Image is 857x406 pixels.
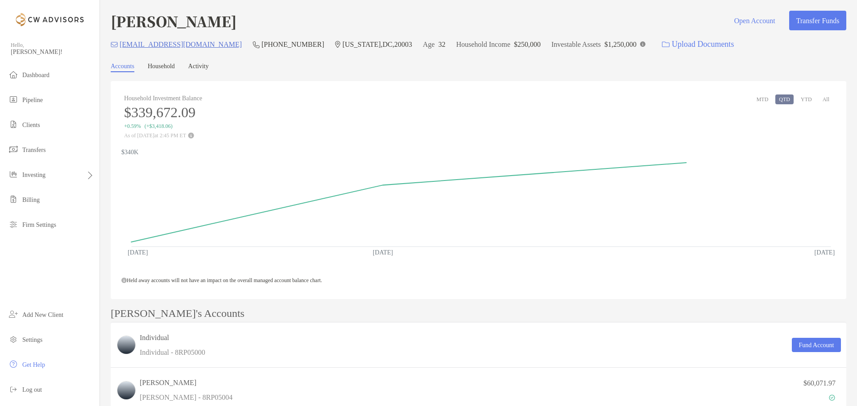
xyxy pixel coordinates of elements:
[22,312,63,318] span: Add New Client
[8,384,19,394] img: logout icon
[22,197,40,203] span: Billing
[656,35,740,54] a: Upload Documents
[8,94,19,105] img: pipeline icon
[111,308,245,319] p: [PERSON_NAME]'s Accounts
[124,94,209,102] h4: Household Investment Balance
[8,334,19,344] img: settings icon
[22,72,50,78] span: Dashboard
[121,148,139,156] text: $340K
[22,147,46,153] span: Transfers
[11,4,89,36] img: Zoe Logo
[514,39,541,50] p: $250,000
[124,123,141,130] span: +0.59%
[145,123,173,130] span: (+$3,418.06)
[22,336,42,343] span: Settings
[124,132,209,139] p: As of [DATE] at 2:45 PM ET
[335,41,341,48] img: Location Icon
[22,122,40,128] span: Clients
[8,119,19,130] img: clients icon
[120,39,242,50] p: [EMAIL_ADDRESS][DOMAIN_NAME]
[753,94,772,104] button: MTD
[22,97,43,103] span: Pipeline
[797,94,815,104] button: YTD
[792,338,841,352] button: Fund Account
[140,392,233,403] p: [PERSON_NAME] - 8RP05004
[117,336,135,354] img: logo account
[789,11,846,30] button: Transfer Funds
[188,63,209,72] a: Activity
[815,249,835,256] text: [DATE]
[775,94,794,104] button: QTD
[22,221,56,228] span: Firm Settings
[111,63,134,72] a: Accounts
[662,41,670,48] img: button icon
[423,39,435,50] p: Age
[8,359,19,369] img: get-help icon
[438,39,445,50] p: 32
[8,144,19,155] img: transfers icon
[727,11,782,30] button: Open Account
[262,39,324,50] p: [PHONE_NUMBER]
[8,194,19,205] img: billing icon
[551,39,601,50] p: Investable Assets
[111,11,237,31] h4: [PERSON_NAME]
[342,39,412,50] p: [US_STATE] , DC , 20003
[373,249,393,256] text: [DATE]
[140,377,233,388] h3: [PERSON_NAME]
[604,39,637,50] p: $1,250,000
[148,63,175,72] a: Household
[140,347,205,358] p: Individual - 8RP05000
[456,39,510,50] p: Household Income
[140,332,205,343] h3: Individual
[253,41,260,48] img: Phone Icon
[11,49,94,56] span: [PERSON_NAME]!
[640,41,645,47] img: Info Icon
[819,94,833,104] button: All
[829,394,835,401] img: Account Status icon
[22,361,45,368] span: Get Help
[8,309,19,320] img: add_new_client icon
[8,169,19,180] img: investing icon
[188,132,194,139] img: Performance Info
[121,277,322,283] span: Held away accounts will not have an impact on the overall managed account balance chart.
[128,249,148,256] text: [DATE]
[8,219,19,230] img: firm-settings icon
[111,42,118,47] img: Email Icon
[124,104,209,121] h3: $339,672.09
[22,386,42,393] span: Log out
[117,381,135,399] img: logo account
[22,172,46,178] span: Investing
[8,69,19,80] img: dashboard icon
[803,377,836,389] p: $60,071.97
